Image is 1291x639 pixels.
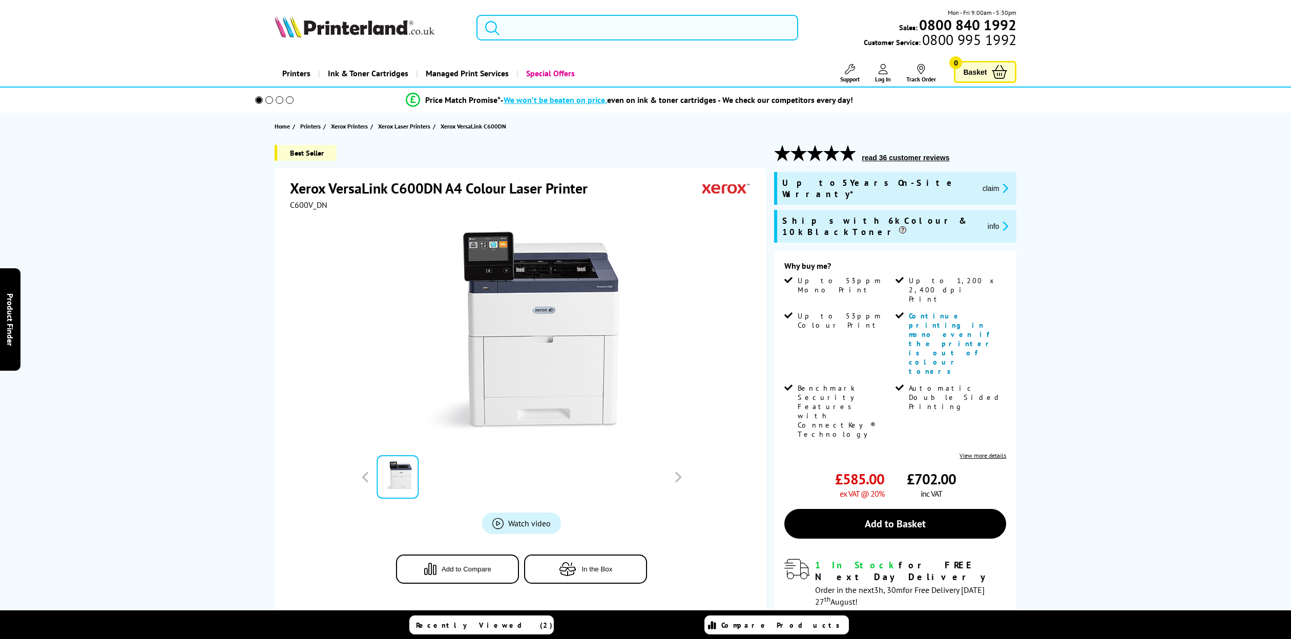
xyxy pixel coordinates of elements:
[798,384,893,439] span: Benchmark Security Features with ConnectKey® Technology
[909,384,1004,411] span: Automatic Double Sided Printing
[840,75,860,83] span: Support
[425,95,501,105] span: Price Match Promise*
[416,60,516,87] a: Managed Print Services
[275,121,290,132] span: Home
[985,220,1012,232] button: promo-description
[441,122,506,130] span: Xerox VersaLink C600DN
[798,276,893,294] span: Up to 53ppm Mono Print
[909,276,1004,304] span: Up to 1,200 x 2,400 dpi Print
[300,121,323,132] a: Printers
[921,35,1016,45] span: 0800 995 1992
[331,121,370,132] a: Xerox Printers
[501,95,853,105] div: - even on ink & toner cartridges - We check our competitors every day!
[815,559,1006,583] div: for FREE Next Day Delivery
[442,565,491,573] span: Add to Compare
[784,509,1006,539] a: Add to Basket
[782,215,980,238] span: Ships with 6k Colour & 10k Black Toner
[275,121,293,132] a: Home
[331,121,368,132] span: Xerox Printers
[784,261,1006,276] div: Why buy me?
[581,565,612,573] span: In the Box
[421,230,622,431] img: Xerox VersaLink C600DN
[721,621,845,630] span: Compare Products
[702,179,749,198] img: Xerox
[409,615,554,634] a: Recently Viewed (2)
[960,452,1006,459] a: View more details
[275,145,337,161] span: Best Seller
[482,513,561,534] a: Product_All_Videos
[416,621,553,630] span: Recently Viewed (2)
[840,64,860,83] a: Support
[963,65,987,79] span: Basket
[906,64,936,83] a: Track Order
[704,615,849,634] a: Compare Products
[949,56,962,69] span: 0
[784,559,1006,606] div: modal_delivery
[300,121,321,132] span: Printers
[840,488,884,499] span: ex VAT @ 20%
[815,585,985,607] span: Order in the next for Free Delivery [DATE] 27 August!
[290,179,598,198] h1: Xerox VersaLink C600DN A4 Colour Laser Printer
[328,60,408,87] span: Ink & Toner Cartridges
[875,75,891,83] span: Log In
[954,61,1016,83] a: Basket 0
[378,121,433,132] a: Xerox Laser Printers
[290,200,327,210] span: C600V_DN
[909,311,995,376] span: Continue printing in mono even if the printer is out of colour toners
[782,177,974,200] span: Up to 5 Years On-Site Warranty*
[275,15,464,40] a: Printerland Logo
[864,35,1016,47] span: Customer Service:
[918,20,1016,30] a: 0800 840 1992
[318,60,416,87] a: Ink & Toner Cartridges
[275,60,318,87] a: Printers
[5,293,15,346] span: Product Finder
[835,470,884,488] span: £585.00
[921,488,942,499] span: inc VAT
[798,311,893,330] span: Up to 53ppm Colour Print
[980,182,1012,194] button: promo-description
[508,518,551,528] span: Watch video
[948,8,1016,17] span: Mon - Fri 9:00am - 5:30pm
[378,121,430,132] span: Xerox Laser Printers
[919,15,1016,34] b: 0800 840 1992
[524,555,647,584] button: In the Box
[875,64,891,83] a: Log In
[824,594,830,604] sup: th
[241,91,1018,109] li: modal_Promise
[907,470,956,488] span: £702.00
[396,555,519,584] button: Add to Compare
[504,95,607,105] span: We won’t be beaten on price,
[516,60,582,87] a: Special Offers
[899,23,918,32] span: Sales:
[874,585,903,595] span: 3h, 30m
[815,559,899,571] span: 1 In Stock
[275,15,434,38] img: Printerland Logo
[859,153,952,162] button: read 36 customer reviews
